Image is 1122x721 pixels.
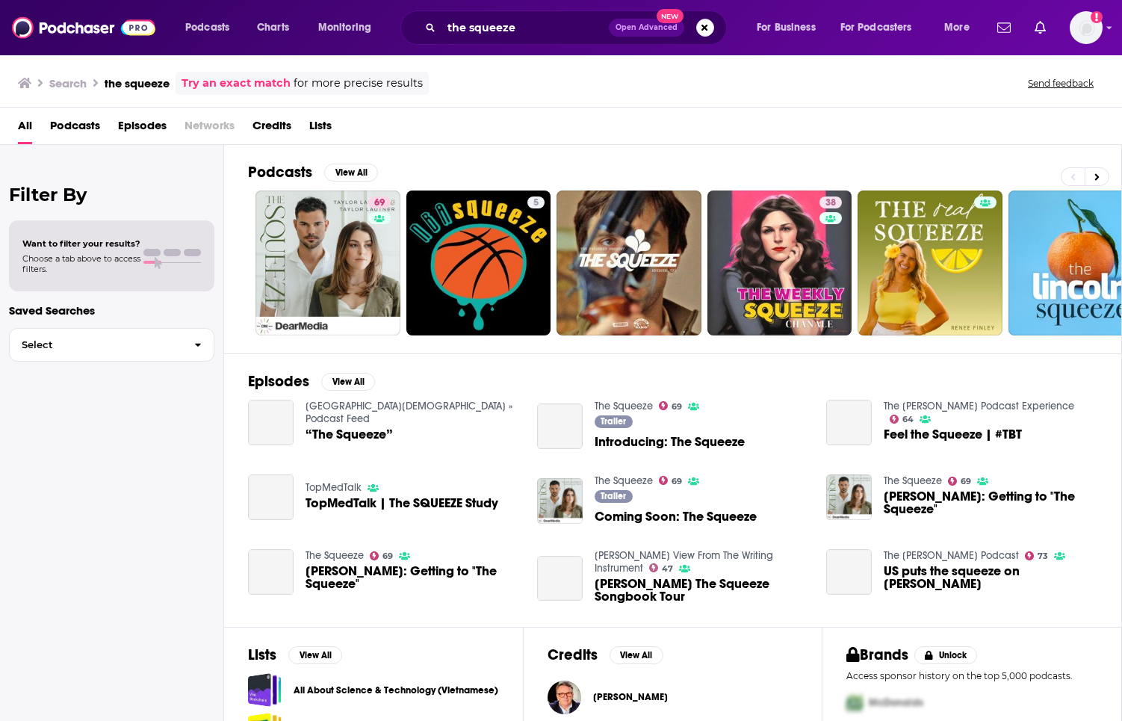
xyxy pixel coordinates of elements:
h2: Brands [846,646,908,664]
span: Open Advanced [616,24,678,31]
span: Trailer [601,492,626,501]
span: Credits [252,114,291,144]
a: 69 [948,477,972,486]
a: The Squeeze [595,400,653,412]
span: for more precise results [294,75,423,92]
div: Search podcasts, credits, & more... [415,10,741,45]
input: Search podcasts, credits, & more... [441,16,609,40]
button: Chris DiffordChris Difford [548,673,799,721]
span: 73 [1038,553,1048,560]
span: Want to filter your results? [22,238,140,249]
a: Tay Lautner: Getting to "The Squeeze" [248,549,294,595]
a: Cobblestone Community Church » Podcast Feed [306,400,512,425]
button: Show profile menu [1070,11,1103,44]
span: 69 [382,553,393,560]
a: 47 [649,563,674,572]
a: 64 [890,415,914,424]
span: 5 [533,196,539,211]
img: Podchaser - Follow, Share and Rate Podcasts [12,13,155,42]
a: 69 [255,191,400,335]
button: Unlock [914,646,978,664]
p: Access sponsor history on the top 5,000 podcasts. [846,670,1097,681]
h2: Credits [548,646,598,664]
a: TopMedTalk | The SQUEEZE Study [306,497,498,510]
span: For Business [757,17,816,38]
a: PodcastsView All [248,163,378,182]
span: 38 [825,196,836,211]
a: The Tom Ferry Podcast Experience [884,400,1074,412]
span: US puts the squeeze on [PERSON_NAME] [884,565,1097,590]
span: 69 [672,478,682,485]
span: [PERSON_NAME]: Getting to "The Squeeze" [306,565,519,590]
button: View All [324,164,378,182]
a: All About Science & Technology (Vietnamese) [294,682,498,699]
a: 69 [370,551,394,560]
span: Lists [309,114,332,144]
img: First Pro Logo [840,687,869,718]
span: Podcasts [185,17,229,38]
a: 69 [659,401,683,410]
button: View All [610,646,663,664]
span: Logged in as nilam.mukherjee [1070,11,1103,44]
span: All About Science & Technology (Vietnamese) [248,673,282,707]
span: Feel the Squeeze | #TBT [884,428,1022,441]
a: Chris Difford [593,691,668,703]
img: Tay Lautner: Getting to "The Squeeze" [826,474,872,520]
a: US puts the squeeze on Zelensky [826,549,872,595]
a: Tay Lautner: Getting to "The Squeeze" [306,565,519,590]
span: Trailer [601,417,626,426]
span: For Podcasters [840,17,912,38]
a: Glen Tilbrook The Squeeze Songbook Tour [537,556,583,601]
button: open menu [746,16,834,40]
a: EpisodesView All [248,372,375,391]
span: Choose a tab above to access filters. [22,253,140,274]
span: Select [10,340,182,350]
span: 64 [902,416,914,423]
a: Chris Difford [548,681,581,714]
a: The Squeeze [595,474,653,487]
a: All [18,114,32,144]
button: open menu [831,16,934,40]
a: TopMedTalk | The SQUEEZE Study [248,474,294,520]
span: [PERSON_NAME]: Getting to "The Squeeze" [884,490,1097,516]
span: 69 [961,478,971,485]
a: 38 [707,191,852,335]
button: View All [288,646,342,664]
a: Episodes [118,114,167,144]
svg: Add a profile image [1091,11,1103,23]
span: 69 [374,196,385,211]
h3: the squeeze [105,76,170,90]
h2: Lists [248,646,276,664]
a: “The Squeeze” [248,400,294,445]
button: open menu [934,16,988,40]
a: ListsView All [248,646,342,664]
button: Open AdvancedNew [609,19,684,37]
img: Coming Soon: The Squeeze [537,478,583,524]
a: Introducing: The Squeeze [537,403,583,449]
a: Show notifications dropdown [1029,15,1052,40]
a: Coming Soon: The Squeeze [595,510,757,523]
a: Show notifications dropdown [991,15,1017,40]
a: Arroe Collins View From The Writing Instrument [595,549,773,575]
a: Charts [247,16,298,40]
span: McDonalds [869,696,923,709]
a: TopMedTalk [306,481,362,494]
a: 5 [406,191,551,335]
span: “The Squeeze” [306,428,393,441]
a: Introducing: The Squeeze [595,436,745,448]
a: 5 [527,197,545,208]
span: More [944,17,970,38]
span: Networks [185,114,235,144]
a: The Duran Podcast [884,549,1019,562]
a: 69 [659,476,683,485]
a: Tay Lautner: Getting to "The Squeeze" [884,490,1097,516]
a: Try an exact match [182,75,291,92]
h2: Podcasts [248,163,312,182]
span: Podcasts [50,114,100,144]
a: US puts the squeeze on Zelensky [884,565,1097,590]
